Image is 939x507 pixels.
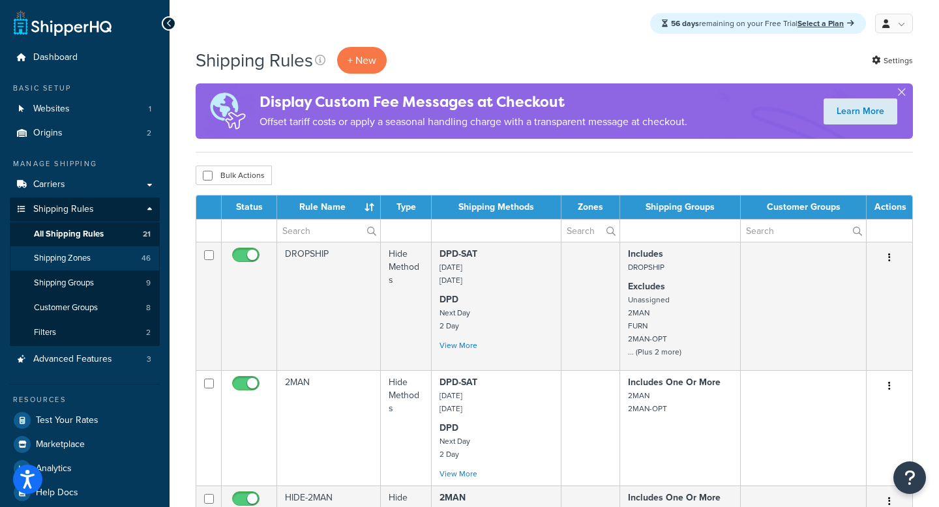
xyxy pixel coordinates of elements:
span: Test Your Rates [36,415,98,426]
span: 8 [146,302,151,313]
span: Websites [33,104,70,115]
th: Zones [561,196,620,219]
a: Learn More [824,98,897,124]
a: Analytics [10,457,160,480]
th: Rule Name : activate to sort column ascending [277,196,381,219]
input: Search [277,220,380,242]
th: Type [381,196,432,219]
span: Dashboard [33,52,78,63]
a: All Shipping Rules 21 [10,222,160,246]
strong: Includes One Or More [628,491,721,504]
button: Open Resource Center [893,461,926,494]
a: Shipping Rules [10,197,160,222]
a: Origins 2 [10,121,160,145]
small: DROPSHIP [628,261,664,273]
td: Hide Methods [381,370,432,485]
a: Select a Plan [797,18,854,29]
a: View More [440,340,477,351]
a: Customer Groups 8 [10,296,160,320]
a: ShipperHQ Home [14,10,112,36]
small: [DATE] [DATE] [440,261,462,286]
strong: Includes [628,247,663,261]
span: Analytics [36,463,72,474]
small: Next Day 2 Day [440,435,470,460]
span: 1 [149,104,151,115]
li: Filters [10,321,160,345]
li: Advanced Features [10,347,160,371]
li: Customer Groups [10,296,160,320]
img: duties-banner-06bc72dcb5fe05cb3f9472aba00be2ae8eb53ab6f0d8bb03d382ba314ac3c341.png [196,83,260,139]
li: Websites [10,97,160,121]
a: Test Your Rates [10,409,160,432]
td: 2MAN [277,370,381,485]
a: View More [440,468,477,480]
strong: DPD-SAT [440,247,477,261]
td: Hide Methods [381,242,432,370]
strong: DPD-SAT [440,375,477,389]
span: 46 [142,253,151,264]
th: Shipping Groups [620,196,741,219]
strong: 56 days [671,18,699,29]
span: 9 [146,278,151,289]
span: Shipping Groups [34,278,94,289]
li: Shipping Zones [10,246,160,270]
span: Carriers [33,179,65,190]
a: Dashboard [10,46,160,70]
th: Status [222,196,277,219]
span: Filters [34,327,56,338]
p: Offset tariff costs or apply a seasonal handling charge with a transparent message at checkout. [260,113,687,131]
strong: Includes One Or More [628,375,721,389]
span: Help Docs [36,487,78,499]
h4: Display Custom Fee Messages at Checkout [260,91,687,113]
span: 2 [146,327,151,338]
a: Advanced Features 3 [10,347,160,371]
small: Next Day 2 Day [440,307,470,332]
span: Shipping Zones [34,253,91,264]
small: [DATE] [DATE] [440,390,462,414]
strong: 2MAN [440,491,466,504]
p: + New [337,47,387,74]
a: Settings [872,51,913,70]
li: Origins [10,121,160,145]
span: Advanced Features [33,354,112,365]
a: Filters 2 [10,321,160,345]
a: Marketplace [10,433,160,456]
span: Marketplace [36,439,85,450]
a: Websites 1 [10,97,160,121]
a: Carriers [10,173,160,197]
span: Shipping Rules [33,204,94,215]
button: Bulk Actions [196,166,272,185]
span: 21 [143,229,151,240]
span: 2 [147,128,151,139]
th: Customer Groups [741,196,867,219]
td: DROPSHIP [277,242,381,370]
span: All Shipping Rules [34,229,104,240]
div: Manage Shipping [10,158,160,169]
li: All Shipping Rules [10,222,160,246]
th: Actions [867,196,912,219]
span: 3 [147,354,151,365]
small: Unassigned 2MAN FURN 2MAN-OPT ... (Plus 2 more) [628,294,681,358]
strong: Excludes [628,280,665,293]
h1: Shipping Rules [196,48,313,73]
div: remaining on your Free Trial [650,13,866,34]
th: Shipping Methods [432,196,561,219]
a: Shipping Zones 46 [10,246,160,270]
strong: DPD [440,293,458,306]
a: Help Docs [10,481,160,504]
strong: DPD [440,421,458,435]
small: 2MAN 2MAN-OPT [628,390,667,414]
a: Shipping Groups 9 [10,271,160,295]
div: Basic Setup [10,83,160,94]
input: Search [561,220,619,242]
div: Resources [10,394,160,405]
li: Shipping Rules [10,197,160,346]
span: Customer Groups [34,302,98,313]
input: Search [741,220,866,242]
